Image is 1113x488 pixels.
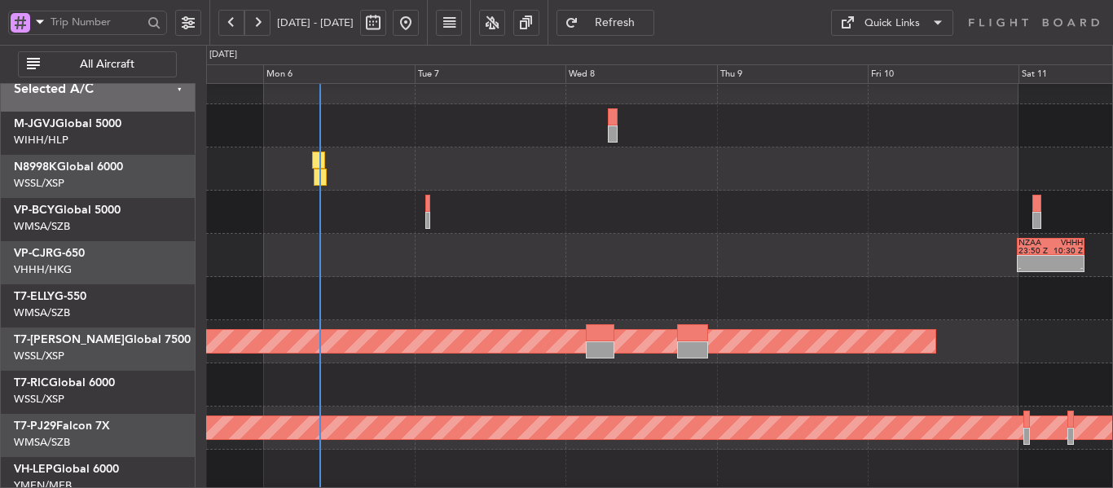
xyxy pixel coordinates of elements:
[1051,239,1083,247] div: VHHH
[1051,264,1083,272] div: -
[864,15,920,32] div: Quick Links
[14,435,70,450] a: WMSA/SZB
[14,377,115,389] a: T7-RICGlobal 6000
[277,15,354,30] span: [DATE] - [DATE]
[18,51,177,77] button: All Aircraft
[14,161,123,173] a: N8998KGlobal 6000
[14,464,119,475] a: VH-LEPGlobal 6000
[14,133,68,147] a: WIHH/HLP
[415,64,565,84] div: Tue 7
[14,291,55,302] span: T7-ELLY
[1018,264,1050,272] div: -
[14,349,64,363] a: WSSL/XSP
[582,17,649,29] span: Refresh
[14,464,53,475] span: VH-LEP
[717,64,868,84] div: Thu 9
[51,10,143,34] input: Trip Number
[1018,247,1050,255] div: 23:50 Z
[14,262,72,277] a: VHHH/HKG
[868,64,1018,84] div: Fri 10
[14,219,70,234] a: WMSA/SZB
[14,334,191,345] a: T7-[PERSON_NAME]Global 7500
[1051,247,1083,255] div: 10:30 Z
[14,306,70,320] a: WMSA/SZB
[263,64,414,84] div: Mon 6
[14,392,64,407] a: WSSL/XSP
[14,248,85,259] a: VP-CJRG-650
[14,420,110,432] a: T7-PJ29Falcon 7X
[831,10,953,36] button: Quick Links
[14,334,125,345] span: T7-[PERSON_NAME]
[14,291,86,302] a: T7-ELLYG-550
[209,48,237,62] div: [DATE]
[43,59,171,70] span: All Aircraft
[14,118,121,130] a: M-JGVJGlobal 5000
[14,420,56,432] span: T7-PJ29
[14,204,121,216] a: VP-BCYGlobal 5000
[565,64,716,84] div: Wed 8
[14,161,57,173] span: N8998K
[1018,239,1050,247] div: NZAA
[14,204,55,216] span: VP-BCY
[14,248,53,259] span: VP-CJR
[14,176,64,191] a: WSSL/XSP
[556,10,654,36] button: Refresh
[14,377,49,389] span: T7-RIC
[14,118,55,130] span: M-JGVJ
